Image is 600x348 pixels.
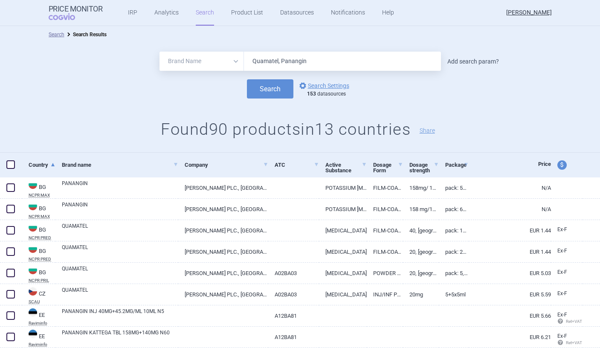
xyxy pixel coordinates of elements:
a: N/A [469,177,551,198]
a: Ex-F [551,266,583,279]
a: QUAMATEL [62,222,178,238]
a: EEEERaviminfo [22,329,55,347]
a: [PERSON_NAME] PLC., [GEOGRAPHIC_DATA] [178,220,268,241]
a: A12BA81 [268,305,319,326]
img: Estonia [29,308,37,317]
a: 20MG [403,284,439,305]
strong: Search Results [73,32,107,38]
a: EUR 1.44 [469,220,551,241]
abbr: NCPR MAX — National Council on Prices and Reimbursement of Medicinal Products, Bulgaria. Register... [29,215,55,219]
a: QUAMATEL [62,286,178,302]
li: Search Results [64,30,107,39]
span: Price [538,161,551,167]
img: Bulgaria [29,223,37,232]
abbr: Raviminfo — Raviminfo database by Apteekide Infotehnoloogia (pharmacy prices), Estonia. [29,321,55,325]
a: Package [445,154,469,175]
a: BGBGNCPR PRED [22,222,55,240]
a: FILM-COATED TABLET [367,220,403,241]
a: ATC [275,154,319,175]
a: [MEDICAL_DATA] [319,220,367,241]
a: BGBGNCPR PRIL [22,265,55,283]
a: FILM-COATED TABLET [367,199,403,220]
img: Estonia [29,330,37,338]
a: EUR 5.03 [469,263,551,284]
a: 40, [GEOGRAPHIC_DATA] [403,220,439,241]
a: PANANGIN [62,180,178,195]
a: [MEDICAL_DATA] [319,284,367,305]
a: POTASSIUM [MEDICAL_DATA] ANHYDRIDE, [MEDICAL_DATA] ANHYDRATE [319,199,367,220]
a: [PERSON_NAME] PLC., [GEOGRAPHIC_DATA] [178,241,268,262]
a: [MEDICAL_DATA] [319,241,367,262]
abbr: NCPR PRED — National Council on Prices and Reimbursement of Medicinal Products, Bulgaria. Registe... [29,257,55,261]
a: FILM-COATED TABLET [367,241,403,262]
img: Bulgaria [29,244,37,253]
span: Ex-factory price [557,269,567,275]
a: Pack: 28, Blister PVC/Al [439,241,469,262]
a: 20, [GEOGRAPHIC_DATA] [403,263,439,284]
img: Czech Republic [29,287,37,296]
a: Ex-F [551,245,583,258]
a: Country [29,154,55,175]
abbr: NCPR MAX — National Council on Prices and Reimbursement of Medicinal Products, Bulgaria. Register... [29,193,55,197]
a: 158 mg/140 mg, - [403,199,439,220]
a: QUAMATEL [62,265,178,280]
span: Ret+VAT calc [557,340,590,345]
img: Bulgaria [29,180,37,189]
a: Dosage Form [373,154,403,181]
strong: 153 [307,91,316,97]
a: EUR 6.21 [469,327,551,348]
a: Active Substance [325,154,367,181]
a: PANANGIN KATTEGA TBL 158MG+140MG N60 [62,329,178,344]
a: 5+5X5ML [439,284,469,305]
img: Bulgaria [29,202,37,210]
abbr: NCPR PRED — National Council on Prices and Reimbursement of Medicinal Products, Bulgaria. Registe... [29,236,55,240]
a: A12BA81 [268,327,319,348]
a: [PERSON_NAME] PLC., [GEOGRAPHIC_DATA] [178,263,268,284]
a: BGBGNCPR PRED [22,244,55,261]
span: Ex-factory price [557,226,567,232]
div: datasources [307,91,354,98]
a: EEEERaviminfo [22,307,55,325]
a: [PERSON_NAME] PLC., [GEOGRAPHIC_DATA] [178,199,268,220]
img: Bulgaria [29,266,37,274]
a: EUR 1.44 [469,241,551,262]
a: Company [185,154,268,175]
a: PANANGIN [62,201,178,216]
a: Pack: 60, (3 x 20) Blister PVC/PVDC/Al [439,199,469,220]
a: BGBGNCPR MAX [22,180,55,197]
a: [PERSON_NAME] PLC., [GEOGRAPHIC_DATA] [178,177,268,198]
a: POWDER AND SOLVENT FOR SOLUTION FOR INJECTION [367,263,403,284]
abbr: Raviminfo — Raviminfo database by Apteekide Infotehnoloogia (pharmacy prices), Estonia. [29,342,55,347]
span: Ex-factory price [557,248,567,254]
a: PANANGIN INJ 40MG+45.2MG/ML 10ML N5 [62,307,178,323]
a: Add search param? [447,58,499,64]
a: EUR 5.59 [469,284,551,305]
a: Brand name [62,154,178,175]
a: N/A [469,199,551,220]
a: Ex-F Ret+VAT calc [551,309,583,328]
button: Search [247,79,293,99]
a: QUAMATEL [62,244,178,259]
a: CZCZSCAU [22,286,55,304]
li: Search [49,30,64,39]
a: Ex-F [551,223,583,236]
a: 20, [GEOGRAPHIC_DATA] [403,241,439,262]
a: A02BA03 [268,284,319,305]
a: FILM-COATED TABLET [367,177,403,198]
span: COGVIO [49,13,87,20]
a: BGBGNCPR MAX [22,201,55,219]
abbr: NCPR PRIL — National Council on Prices and Reimbursement of Medicinal Products, Bulgaria. Registe... [29,278,55,283]
span: Ex-factory price [557,312,567,318]
a: Ex-F [551,287,583,300]
abbr: SCAU — List of reimbursed medicinal products published by the State Institute for Drug Control, C... [29,300,55,304]
a: Dosage strength [409,154,439,181]
a: [PERSON_NAME] PLC., [GEOGRAPHIC_DATA] [178,284,268,305]
a: Search Settings [298,81,349,91]
a: INJ/INF PSO LQF [367,284,403,305]
a: Price MonitorCOGVIO [49,5,103,21]
a: Pack: 5, Vial, glass + ampoule, glass [439,263,469,284]
a: Pack: 14, Blister PVC/Al [439,220,469,241]
strong: Price Monitor [49,5,103,13]
a: POTASSIUM [MEDICAL_DATA] ANHYDRIDE; [MEDICAL_DATA] ANHYDRATE [319,177,367,198]
span: Ret+VAT calc [557,319,590,324]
